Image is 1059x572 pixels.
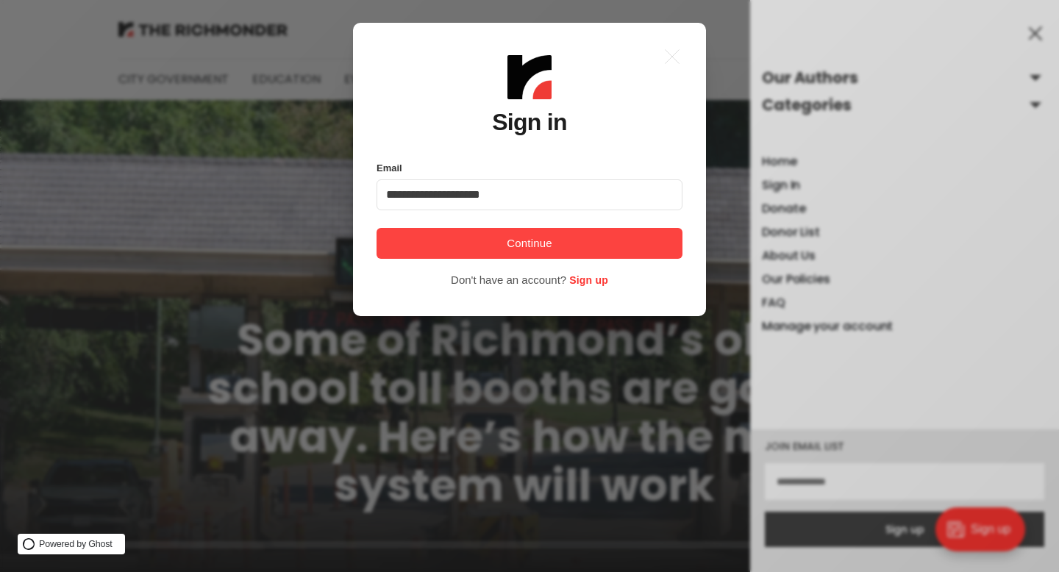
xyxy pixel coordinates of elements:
img: The Richmonder [507,55,552,99]
label: Email [377,159,402,178]
button: Sign up [569,271,608,290]
span: Sign up [569,275,608,287]
a: Powered by Ghost [18,534,125,554]
button: Continue [377,228,682,259]
input: Email [377,179,682,210]
div: Don't have an account? [451,271,566,290]
h1: Sign in [492,110,567,135]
